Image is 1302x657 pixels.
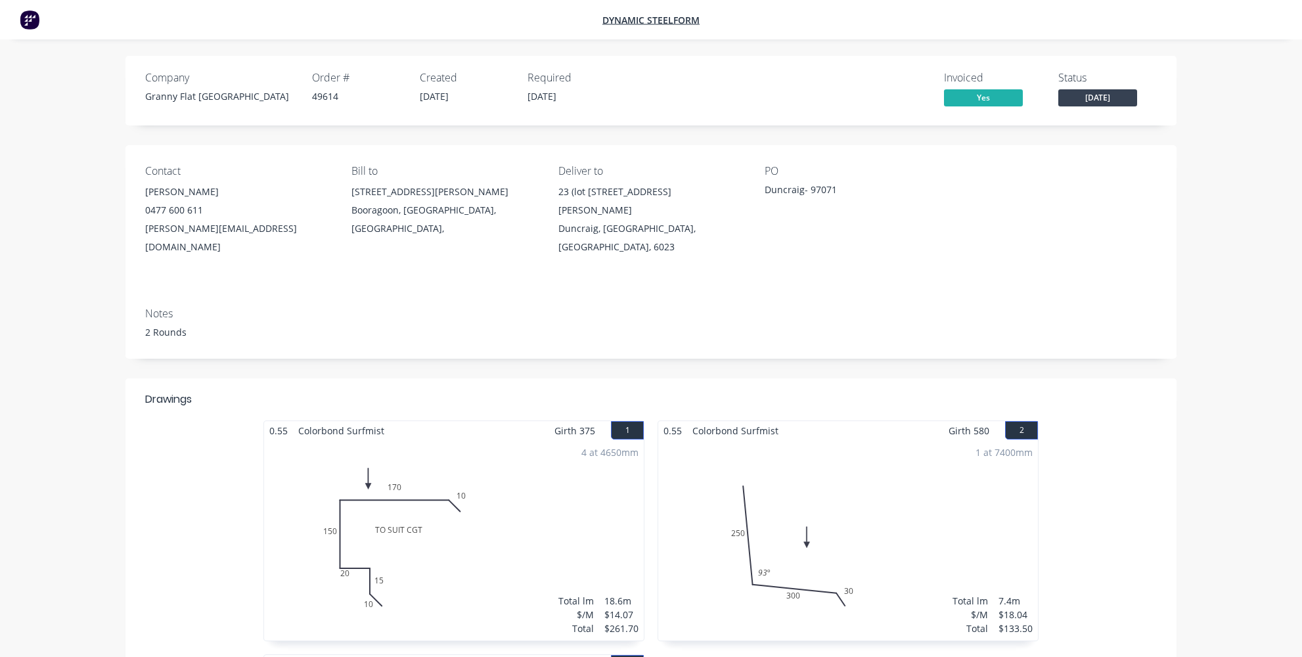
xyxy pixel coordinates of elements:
[312,72,404,84] div: Order #
[953,608,988,622] div: $/M
[145,183,330,201] div: [PERSON_NAME]
[1005,421,1038,440] button: 2
[351,201,537,238] div: Booragoon, [GEOGRAPHIC_DATA], [GEOGRAPHIC_DATA],
[581,445,639,459] div: 4 at 4650mm
[944,72,1043,84] div: Invoiced
[558,165,744,177] div: Deliver to
[528,90,556,102] span: [DATE]
[264,421,293,440] span: 0.55
[145,72,296,84] div: Company
[604,622,639,635] div: $261.70
[528,72,619,84] div: Required
[558,608,594,622] div: $/M
[602,14,700,26] a: Dynamic Steelform
[604,594,639,608] div: 18.6m
[953,594,988,608] div: Total lm
[293,421,390,440] span: Colorbond Surfmist
[1058,72,1157,84] div: Status
[558,594,594,608] div: Total lm
[351,183,537,238] div: [STREET_ADDRESS][PERSON_NAME]Booragoon, [GEOGRAPHIC_DATA], [GEOGRAPHIC_DATA],
[999,594,1033,608] div: 7.4m
[999,608,1033,622] div: $18.04
[264,440,644,641] div: TO SUIT CGT101520150170104 at 4650mmTotal lm$/MTotal18.6m$14.07$261.70
[944,89,1023,106] span: Yes
[312,89,404,103] div: 49614
[554,421,595,440] span: Girth 375
[558,219,744,256] div: Duncraig, [GEOGRAPHIC_DATA], [GEOGRAPHIC_DATA], 6023
[604,608,639,622] div: $14.07
[558,183,744,256] div: 23 (lot [STREET_ADDRESS][PERSON_NAME]Duncraig, [GEOGRAPHIC_DATA], [GEOGRAPHIC_DATA], 6023
[765,165,950,177] div: PO
[1058,89,1137,106] span: [DATE]
[658,421,687,440] span: 0.55
[999,622,1033,635] div: $133.50
[765,183,929,201] div: Duncraig- 97071
[145,201,330,219] div: 0477 600 611
[145,89,296,103] div: Granny Flat [GEOGRAPHIC_DATA]
[611,421,644,440] button: 1
[949,421,989,440] span: Girth 580
[351,183,537,201] div: [STREET_ADDRESS][PERSON_NAME]
[145,165,330,177] div: Contact
[658,440,1038,641] div: 02503003093º1 at 7400mmTotal lm$/MTotal7.4m$18.04$133.50
[145,219,330,256] div: [PERSON_NAME][EMAIL_ADDRESS][DOMAIN_NAME]
[558,622,594,635] div: Total
[351,165,537,177] div: Bill to
[687,421,784,440] span: Colorbond Surfmist
[420,72,512,84] div: Created
[558,183,744,219] div: 23 (lot [STREET_ADDRESS][PERSON_NAME]
[145,183,330,256] div: [PERSON_NAME]0477 600 611[PERSON_NAME][EMAIL_ADDRESS][DOMAIN_NAME]
[145,307,1157,320] div: Notes
[420,90,449,102] span: [DATE]
[976,445,1033,459] div: 1 at 7400mm
[145,325,1157,339] div: 2 Rounds
[145,392,192,407] div: Drawings
[953,622,988,635] div: Total
[20,10,39,30] img: Factory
